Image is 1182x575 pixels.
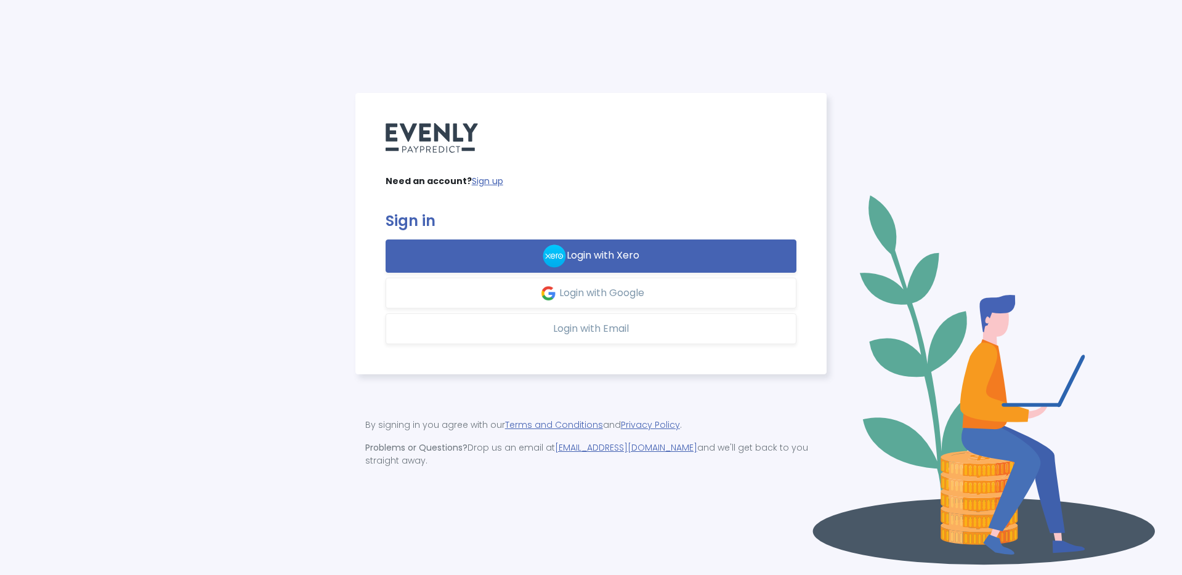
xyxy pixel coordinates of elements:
[555,441,697,454] a: [EMAIL_ADDRESS][DOMAIN_NAME]
[365,441,468,454] strong: Problems or Questions?
[365,419,817,432] p: By signing in you agree with our and .
[505,419,603,431] a: Terms and Conditions
[365,441,817,467] p: Drop us an email at and we'll get back to you straight away.
[621,419,680,431] a: Privacy Policy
